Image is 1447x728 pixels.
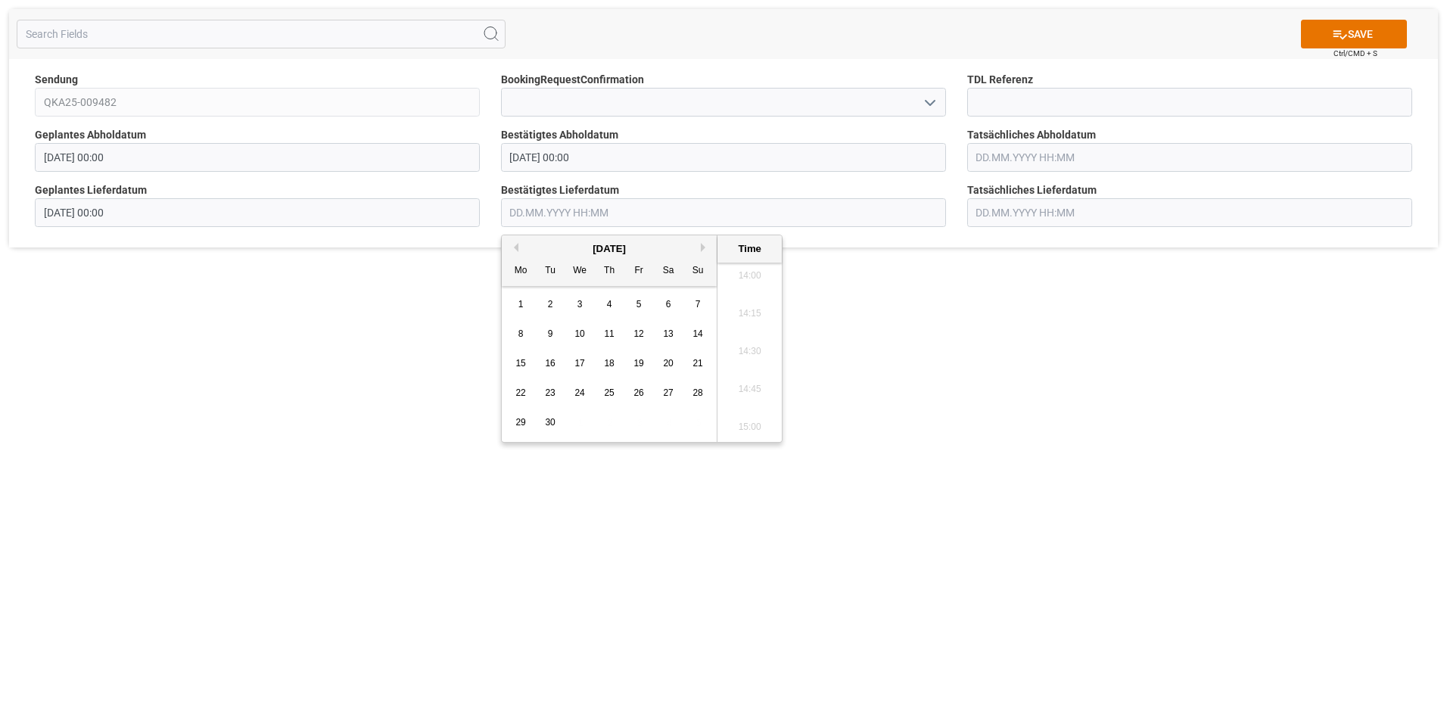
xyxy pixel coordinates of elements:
div: Choose Monday, September 1st, 2025 [512,295,531,314]
span: 30 [545,417,555,428]
span: 13 [663,328,673,339]
span: Sendung [35,72,78,88]
span: 1 [518,299,524,310]
input: DD.MM.YYYY HH:MM [501,198,946,227]
div: month 2025-09 [506,290,713,437]
div: Choose Saturday, September 20th, 2025 [659,354,678,373]
span: Bestätigtes Lieferdatum [501,182,619,198]
span: 7 [695,299,701,310]
span: BookingRequestConfirmation [501,72,644,88]
span: 16 [545,358,555,369]
span: 4 [607,299,612,310]
span: 18 [604,358,614,369]
span: 29 [515,417,525,428]
div: Sa [659,262,678,281]
div: Choose Sunday, September 21st, 2025 [689,354,708,373]
div: Choose Friday, September 5th, 2025 [630,295,649,314]
div: Choose Tuesday, September 9th, 2025 [541,325,560,344]
div: Choose Monday, September 8th, 2025 [512,325,531,344]
div: Choose Monday, September 29th, 2025 [512,413,531,432]
span: 24 [574,387,584,398]
span: 22 [515,387,525,398]
span: 21 [692,358,702,369]
span: 9 [548,328,553,339]
span: 5 [636,299,642,310]
span: 12 [633,328,643,339]
span: 19 [633,358,643,369]
span: 15 [515,358,525,369]
div: Choose Wednesday, September 17th, 2025 [571,354,590,373]
span: Geplantes Abholdatum [35,127,146,143]
span: 17 [574,358,584,369]
span: Ctrl/CMD + S [1333,48,1377,59]
span: Geplantes Lieferdatum [35,182,147,198]
span: 26 [633,387,643,398]
div: Choose Wednesday, September 10th, 2025 [571,325,590,344]
span: 6 [666,299,671,310]
div: Mo [512,262,531,281]
div: Choose Thursday, September 11th, 2025 [600,325,619,344]
div: Choose Friday, September 19th, 2025 [630,354,649,373]
button: SAVE [1301,20,1407,48]
input: DD.MM.YYYY HH:MM [35,198,480,227]
div: Choose Wednesday, September 24th, 2025 [571,384,590,403]
input: DD.MM.YYYY HH:MM [501,143,946,172]
div: Fr [630,262,649,281]
span: 3 [577,299,583,310]
span: 10 [574,328,584,339]
span: Tatsächliches Lieferdatum [967,182,1097,198]
span: 20 [663,358,673,369]
span: Tatsächliches Abholdatum [967,127,1096,143]
button: Next Month [701,243,710,252]
div: Choose Thursday, September 4th, 2025 [600,295,619,314]
span: 2 [548,299,553,310]
div: [DATE] [502,241,717,257]
input: DD.MM.YYYY HH:MM [967,143,1412,172]
div: Choose Tuesday, September 16th, 2025 [541,354,560,373]
span: TDL Referenz [967,72,1033,88]
div: Time [721,241,778,257]
div: Choose Wednesday, September 3rd, 2025 [571,295,590,314]
div: Choose Friday, September 26th, 2025 [630,384,649,403]
div: We [571,262,590,281]
span: 23 [545,387,555,398]
div: Choose Sunday, September 28th, 2025 [689,384,708,403]
div: Choose Saturday, September 13th, 2025 [659,325,678,344]
div: Tu [541,262,560,281]
span: 14 [692,328,702,339]
div: Choose Sunday, September 7th, 2025 [689,295,708,314]
div: Choose Monday, September 15th, 2025 [512,354,531,373]
div: Su [689,262,708,281]
span: 8 [518,328,524,339]
div: Choose Saturday, September 6th, 2025 [659,295,678,314]
span: 28 [692,387,702,398]
div: Choose Thursday, September 18th, 2025 [600,354,619,373]
span: Bestätigtes Abholdatum [501,127,618,143]
div: Choose Sunday, September 14th, 2025 [689,325,708,344]
div: Choose Monday, September 22nd, 2025 [512,384,531,403]
div: Choose Friday, September 12th, 2025 [630,325,649,344]
div: Choose Tuesday, September 23rd, 2025 [541,384,560,403]
div: Choose Tuesday, September 30th, 2025 [541,413,560,432]
input: DD.MM.YYYY HH:MM [35,143,480,172]
input: Search Fields [17,20,506,48]
div: Th [600,262,619,281]
span: 27 [663,387,673,398]
div: Choose Saturday, September 27th, 2025 [659,384,678,403]
button: Previous Month [509,243,518,252]
span: 25 [604,387,614,398]
div: Choose Tuesday, September 2nd, 2025 [541,295,560,314]
span: 11 [604,328,614,339]
div: Choose Thursday, September 25th, 2025 [600,384,619,403]
input: DD.MM.YYYY HH:MM [967,198,1412,227]
button: open menu [917,91,940,114]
